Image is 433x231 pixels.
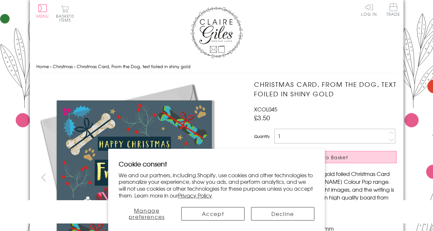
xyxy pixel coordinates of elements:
img: Claire Giles Greetings Cards [190,7,243,58]
button: Manage preferences [119,207,175,221]
a: Log In [361,3,377,16]
span: Menu [36,13,49,19]
span: Manage preferences [129,206,165,221]
span: › [50,63,51,69]
button: Menu [36,4,49,18]
p: A beautiful, contemporary, gold foiled Christmas Card from the amazing [PERSON_NAME] Colour Pop r... [254,170,397,217]
label: Quantity [254,133,270,139]
button: Decline [251,207,314,221]
span: Christmas Card, From the Dog, text foiled in shiny gold [77,63,190,69]
span: Add to Basket [311,154,348,161]
nav: breadcrumbs [36,60,397,73]
span: £3.50 [254,113,270,122]
h1: Christmas Card, From the Dog, text foiled in shiny gold [254,80,397,99]
span: › [74,63,75,69]
a: Christmas [53,63,73,69]
button: Add to Basket [254,151,397,163]
span: 0 items [59,13,74,23]
a: Trade [386,3,400,17]
button: prev [36,170,51,185]
button: Accept [181,207,245,221]
h2: Cookie consent [119,159,314,168]
span: Trade [386,3,400,16]
button: Basket0 items [56,5,74,22]
a: Privacy Policy [178,191,212,199]
a: Home [36,63,49,69]
span: XCOL045 [254,105,277,113]
p: We and our partners, including Shopify, use cookies and other technologies to personalize your ex... [119,172,314,199]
